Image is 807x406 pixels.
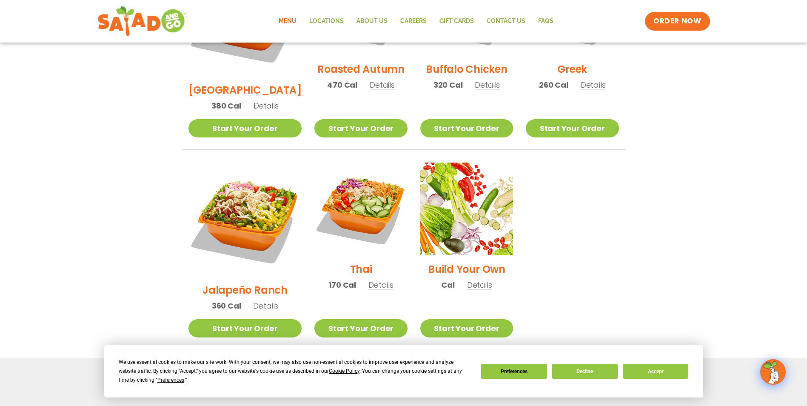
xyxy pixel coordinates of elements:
[552,364,618,379] button: Decline
[761,360,785,384] img: wpChatIcon
[433,79,463,91] span: 320 Cal
[475,80,500,90] span: Details
[212,300,241,312] span: 360 Cal
[623,364,688,379] button: Accept
[426,62,507,77] h2: Buffalo Chicken
[104,345,703,397] div: Cookie Consent Prompt
[394,11,433,31] a: Careers
[441,279,454,291] span: Cal
[350,262,372,277] h2: Thai
[188,119,302,137] a: Start Your Order
[253,300,278,311] span: Details
[645,12,710,31] a: ORDER NOW
[272,11,560,31] nav: Menu
[314,119,407,137] a: Start Your Order
[188,163,302,276] img: Product photo for Jalapeño Ranch Salad
[420,119,513,137] a: Start Your Order
[581,80,606,90] span: Details
[119,358,471,385] div: We use essential cookies to make our site work. With your consent, we may also use non-essential ...
[532,11,560,31] a: FAQs
[303,11,350,31] a: Locations
[420,163,513,255] img: Product photo for Build Your Own
[653,16,701,26] span: ORDER NOW
[188,319,302,337] a: Start Your Order
[97,4,187,38] img: new-SAG-logo-768×292
[557,62,587,77] h2: Greek
[370,80,395,90] span: Details
[211,100,241,112] span: 380 Cal
[272,11,303,31] a: Menu
[328,279,356,291] span: 170 Cal
[202,283,288,297] h2: Jalapeño Ranch
[314,163,407,255] img: Product photo for Thai Salad
[368,280,394,290] span: Details
[481,364,547,379] button: Preferences
[314,319,407,337] a: Start Your Order
[327,79,357,91] span: 470 Cal
[350,11,394,31] a: About Us
[428,262,505,277] h2: Build Your Own
[420,319,513,337] a: Start Your Order
[329,368,359,374] span: Cookie Policy
[157,377,184,383] span: Preferences
[188,83,302,97] h2: [GEOGRAPHIC_DATA]
[526,119,619,137] a: Start Your Order
[467,280,492,290] span: Details
[433,11,480,31] a: GIFT CARDS
[254,100,279,111] span: Details
[480,11,532,31] a: Contact Us
[539,79,568,91] span: 260 Cal
[317,62,405,77] h2: Roasted Autumn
